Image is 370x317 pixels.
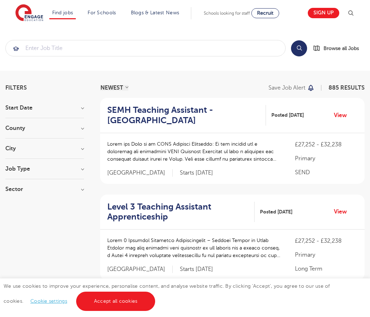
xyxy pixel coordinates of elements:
[4,283,330,304] span: We use cookies to improve your experience, personalise content, and analyse website traffic. By c...
[180,266,213,273] p: Starts [DATE]
[313,44,365,52] a: Browse all Jobs
[295,154,357,163] p: Primary
[76,292,156,311] a: Accept all cookies
[107,237,281,259] p: Lorem 0 Ipsumdol Sitametco Adipiscingelit – Seddoei Tempor in Utlab Etdolor mag aliq enimadmi ven...
[329,85,365,91] span: 885 RESULTS
[107,202,249,222] h2: Level 3 Teaching Assistant Apprenticeship
[30,298,67,304] a: Cookie settings
[334,111,352,120] a: View
[5,105,84,111] h3: Start Date
[334,207,352,216] a: View
[5,125,84,131] h3: County
[271,111,304,119] span: Posted [DATE]
[324,44,359,52] span: Browse all Jobs
[88,10,116,15] a: For Schools
[291,40,307,56] button: Search
[295,251,357,259] p: Primary
[308,8,339,18] a: Sign up
[5,166,84,172] h3: Job Type
[5,146,84,151] h3: City
[295,140,357,149] p: £27,252 - £32,238
[52,10,73,15] a: Find jobs
[107,169,173,177] span: [GEOGRAPHIC_DATA]
[107,266,173,273] span: [GEOGRAPHIC_DATA]
[15,4,43,22] img: Engage Education
[131,10,179,15] a: Blogs & Latest News
[5,40,286,56] div: Submit
[251,8,279,18] a: Recruit
[107,105,266,126] a: SEMH Teaching Assistant - [GEOGRAPHIC_DATA]
[295,265,357,273] p: Long Term
[204,11,250,16] span: Schools looking for staff
[6,40,285,56] input: Submit
[268,85,305,91] p: Save job alert
[107,105,260,126] h2: SEMH Teaching Assistant - [GEOGRAPHIC_DATA]
[260,208,292,216] span: Posted [DATE]
[107,140,281,163] p: Lorem ips Dolo si am CONS Adipisci Elitseddo: Ei tem incidid utl e doloremag ali enimadmini VENI ...
[5,186,84,192] h3: Sector
[295,168,357,177] p: SEND
[107,202,255,222] a: Level 3 Teaching Assistant Apprenticeship
[180,169,213,177] p: Starts [DATE]
[5,85,27,91] span: Filters
[268,85,315,91] button: Save job alert
[257,10,273,16] span: Recruit
[295,237,357,245] p: £27,252 - £32,238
